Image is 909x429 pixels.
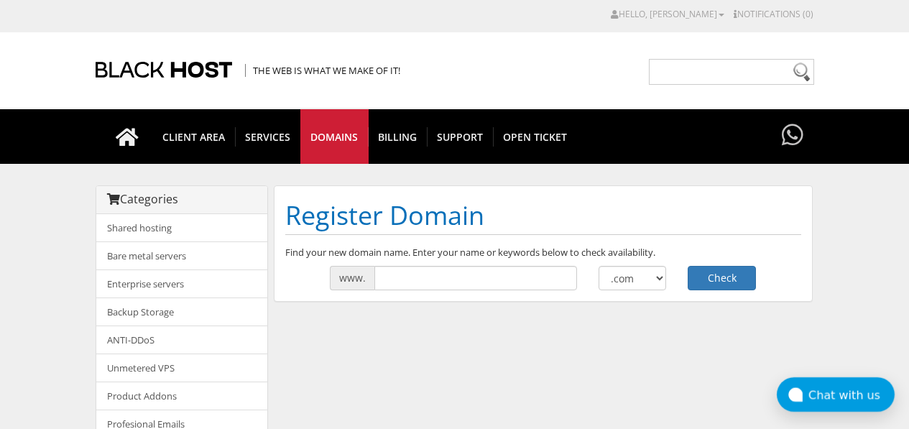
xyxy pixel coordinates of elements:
a: Unmetered VPS [96,354,267,382]
a: Billing [368,109,428,164]
a: Hello, [PERSON_NAME] [611,8,724,20]
span: SERVICES [235,127,301,147]
a: Open Ticket [493,109,577,164]
a: Notifications (0) [734,8,813,20]
input: Need help? [649,59,814,85]
p: Find your new domain name. Enter your name or keywords below to check availability. [285,246,801,259]
span: Open Ticket [493,127,577,147]
a: Shared hosting [96,214,267,242]
span: Domains [300,127,369,147]
span: The Web is what we make of it! [245,64,400,77]
button: Chat with us [777,377,895,412]
a: ANTI-DDoS [96,326,267,354]
span: Billing [368,127,428,147]
a: Go to homepage [101,109,153,164]
a: Have questions? [778,109,807,162]
div: Chat with us [808,388,895,402]
a: Backup Storage [96,297,267,326]
span: Support [427,127,494,147]
a: Product Addons [96,382,267,410]
h3: Categories [107,193,257,206]
h1: Register Domain [285,197,801,235]
a: Support [427,109,494,164]
span: www. [330,266,374,290]
a: SERVICES [235,109,301,164]
span: CLIENT AREA [152,127,236,147]
a: Domains [300,109,369,164]
a: Bare metal servers [96,241,267,270]
a: Enterprise servers [96,269,267,298]
a: CLIENT AREA [152,109,236,164]
button: Check [688,266,756,290]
